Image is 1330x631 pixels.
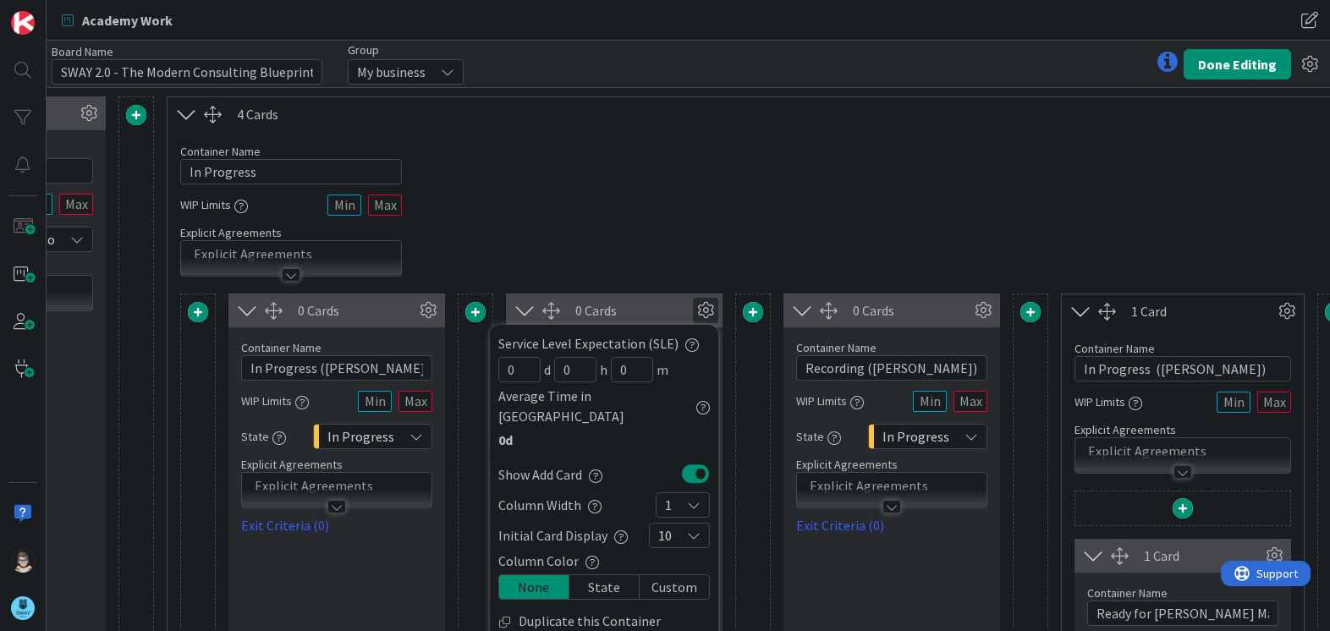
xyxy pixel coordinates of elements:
span: Explicit Agreements [241,457,343,472]
span: Explicit Agreements [796,457,898,472]
img: TP [11,549,35,573]
input: Add container name... [241,355,432,381]
input: Min [913,391,947,412]
div: Service Level Expectation (SLE) [498,333,710,354]
img: Visit kanbanzone.com [11,11,35,35]
div: Average Time in [GEOGRAPHIC_DATA] [498,386,710,426]
div: State [796,421,841,452]
span: 1 [665,493,672,517]
input: Max [398,391,432,412]
div: Initial Card Display [498,525,628,546]
div: Show Add Card [498,464,602,485]
input: Max [368,195,402,216]
div: WIP Limits [796,386,864,416]
input: Add container name... [796,355,987,381]
input: Max [59,194,93,215]
label: Container Name [1087,585,1168,601]
label: Container Name [1074,341,1155,356]
div: 1 Card [1131,301,1274,321]
span: Explicit Agreements [1074,422,1176,437]
img: avatar [11,596,35,620]
span: Academy Work [82,10,173,30]
span: d [544,359,551,380]
label: Board Name [52,44,113,59]
span: Group [348,44,379,56]
input: Min [327,195,361,216]
b: 0d [498,430,710,450]
label: Container Name [241,340,322,355]
div: State [241,421,286,452]
input: Max [954,391,987,412]
label: Container Name [180,144,261,159]
input: Add container name... [1087,601,1278,626]
a: Exit Criteria (0) [796,515,987,535]
span: h [600,359,607,380]
span: In Progress [882,425,949,448]
span: 10 [658,524,672,547]
a: Academy Work [52,5,183,36]
div: State [569,575,640,599]
input: Min [1217,392,1250,413]
div: WIP Limits [241,386,309,416]
input: Max [1257,392,1291,413]
div: Column Color [498,551,710,571]
div: 0 Cards [853,300,970,321]
input: Min [358,391,392,412]
div: 1 Card [1144,546,1261,566]
div: WIP Limits [180,189,248,220]
div: Custom [640,575,709,599]
div: 0 Cards [298,300,415,321]
div: 0 Cards [575,300,693,321]
label: Container Name [796,340,877,355]
span: Explicit Agreements [180,225,282,240]
div: None [499,575,569,599]
span: Support [36,3,77,23]
div: Column Width [498,495,602,515]
span: In Progress [327,425,394,448]
span: My business [357,60,426,84]
span: m [657,359,668,380]
div: WIP Limits [1074,387,1142,417]
button: Done Editing [1184,49,1291,80]
input: Add container name... [180,159,402,184]
a: Exit Criteria (0) [241,515,432,535]
input: Add container name... [1074,356,1291,381]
